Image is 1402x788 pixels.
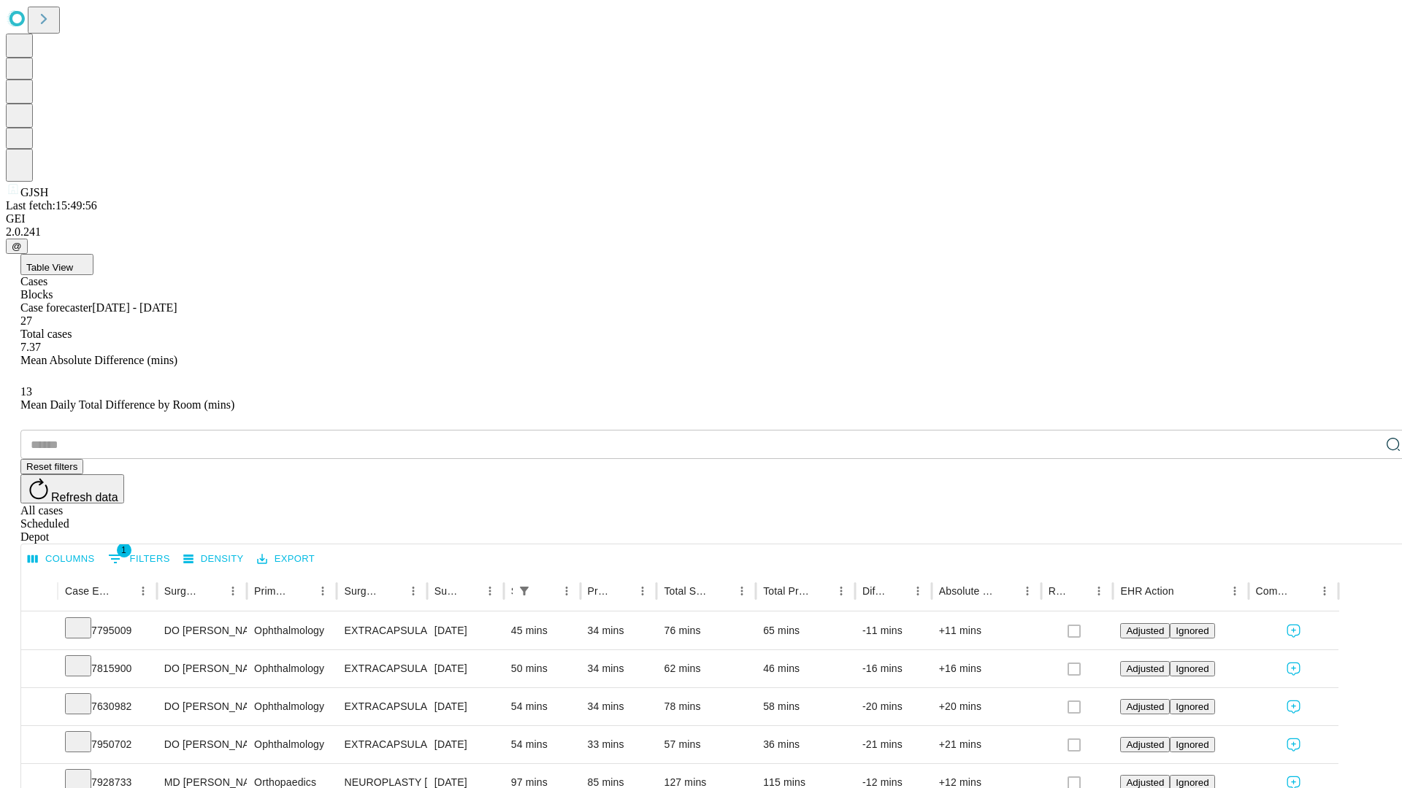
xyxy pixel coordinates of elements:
[536,581,556,601] button: Sort
[6,225,1396,239] div: 2.0.241
[20,328,72,340] span: Total cases
[514,581,535,601] div: 1 active filter
[164,585,201,597] div: Surgeon Name
[459,581,480,601] button: Sort
[1120,585,1173,597] div: EHR Action
[588,650,650,687] div: 34 mins
[254,612,329,649] div: Ophthalmology
[164,612,240,649] div: DO [PERSON_NAME]
[254,585,291,597] div: Primary Service
[65,585,111,597] div: Case Epic Id
[6,212,1396,225] div: GEI
[164,726,240,763] div: DO [PERSON_NAME]
[28,733,50,758] button: Expand
[1294,581,1314,601] button: Sort
[511,612,573,649] div: 45 mins
[434,688,497,725] div: [DATE]
[313,581,333,601] button: Menu
[6,199,97,212] span: Last fetch: 15:49:56
[632,581,653,601] button: Menu
[862,650,924,687] div: -16 mins
[51,491,118,503] span: Refresh data
[65,688,150,725] div: 7630982
[1176,581,1196,601] button: Sort
[344,650,419,687] div: EXTRACAPSULAR CATARACT REMOVAL WITH [MEDICAL_DATA]
[480,581,500,601] button: Menu
[1256,585,1292,597] div: Comments
[1120,699,1170,714] button: Adjusted
[997,581,1017,601] button: Sort
[253,548,318,571] button: Export
[1126,701,1164,712] span: Adjusted
[556,581,577,601] button: Menu
[65,650,150,687] div: 7815900
[588,688,650,725] div: 34 mins
[939,688,1034,725] div: +20 mins
[1126,739,1164,750] span: Adjusted
[664,650,748,687] div: 62 mins
[664,585,710,597] div: Total Scheduled Duration
[939,726,1034,763] div: +21 mins
[20,474,124,503] button: Refresh data
[223,581,243,601] button: Menu
[939,585,995,597] div: Absolute Difference
[588,612,650,649] div: 34 mins
[1170,737,1214,752] button: Ignored
[511,650,573,687] div: 50 mins
[862,688,924,725] div: -20 mins
[763,650,848,687] div: 46 mins
[908,581,928,601] button: Menu
[763,726,848,763] div: 36 mins
[1017,581,1038,601] button: Menu
[254,726,329,763] div: Ophthalmology
[20,354,177,366] span: Mean Absolute Difference (mins)
[292,581,313,601] button: Sort
[20,341,41,353] span: 7.37
[254,650,329,687] div: Ophthalmology
[92,301,177,314] span: [DATE] - [DATE]
[511,688,573,725] div: 54 mins
[403,581,424,601] button: Menu
[831,581,851,601] button: Menu
[763,688,848,725] div: 58 mins
[344,726,419,763] div: EXTRACAPSULAR CATARACT REMOVAL WITH [MEDICAL_DATA]
[1170,699,1214,714] button: Ignored
[12,241,22,252] span: @
[862,585,886,597] div: Difference
[28,695,50,720] button: Expand
[588,726,650,763] div: 33 mins
[939,650,1034,687] div: +16 mins
[20,385,32,398] span: 13
[180,548,248,571] button: Density
[1170,661,1214,676] button: Ignored
[1089,581,1109,601] button: Menu
[20,186,48,198] span: GJSH
[434,612,497,649] div: [DATE]
[344,585,380,597] div: Surgery Name
[1176,663,1208,674] span: Ignored
[711,581,732,601] button: Sort
[20,459,83,474] button: Reset filters
[434,726,497,763] div: [DATE]
[811,581,831,601] button: Sort
[65,726,150,763] div: 7950702
[1120,623,1170,638] button: Adjusted
[1176,739,1208,750] span: Ignored
[1176,777,1208,788] span: Ignored
[26,461,77,472] span: Reset filters
[862,726,924,763] div: -21 mins
[28,657,50,682] button: Expand
[1120,737,1170,752] button: Adjusted
[434,585,458,597] div: Surgery Date
[164,688,240,725] div: DO [PERSON_NAME]
[1126,663,1164,674] span: Adjusted
[1126,625,1164,636] span: Adjusted
[344,688,419,725] div: EXTRACAPSULAR CATARACT REMOVAL WITH [MEDICAL_DATA]
[664,688,748,725] div: 78 mins
[104,547,174,571] button: Show filters
[588,585,611,597] div: Predicted In Room Duration
[732,581,752,601] button: Menu
[1170,623,1214,638] button: Ignored
[20,398,234,411] span: Mean Daily Total Difference by Room (mins)
[254,688,329,725] div: Ophthalmology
